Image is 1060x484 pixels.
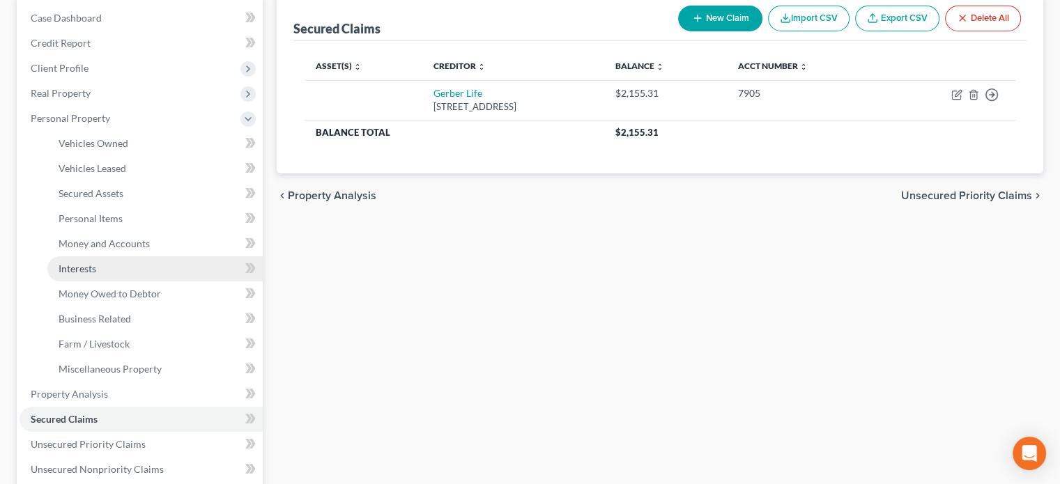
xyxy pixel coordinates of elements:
span: Secured Assets [59,187,123,199]
span: Secured Claims [31,413,98,425]
span: Client Profile [31,62,89,74]
span: $2,155.31 [615,127,659,138]
span: Money Owed to Debtor [59,288,161,299]
a: Farm / Livestock [47,331,263,357]
span: Vehicles Leased [59,162,126,174]
a: Unsecured Priority Claims [20,432,263,457]
a: Vehicles Owned [47,131,263,156]
span: Interests [59,263,96,274]
a: Money Owed to Debtor [47,281,263,306]
a: Interests [47,256,263,281]
span: Personal Property [31,112,110,124]
i: unfold_more [656,63,664,71]
div: $2,155.31 [615,86,716,100]
a: Vehicles Leased [47,156,263,181]
a: Money and Accounts [47,231,263,256]
span: Business Related [59,313,131,325]
span: Case Dashboard [31,12,102,24]
i: chevron_right [1032,190,1043,201]
span: Farm / Livestock [59,338,130,350]
span: Real Property [31,87,91,99]
button: New Claim [678,6,762,31]
a: Property Analysis [20,382,263,407]
button: Delete All [945,6,1021,31]
div: Secured Claims [293,20,381,37]
span: Unsecured Priority Claims [901,190,1032,201]
button: chevron_left Property Analysis [277,190,376,201]
a: Credit Report [20,31,263,56]
span: Unsecured Priority Claims [31,438,146,450]
a: Export CSV [855,6,939,31]
a: Acct Number unfold_more [738,61,808,71]
i: unfold_more [477,63,486,71]
div: 7905 [738,86,875,100]
a: Balance unfold_more [615,61,664,71]
span: Miscellaneous Property [59,363,162,375]
a: Secured Assets [47,181,263,206]
a: Creditor unfold_more [433,61,486,71]
span: Property Analysis [31,388,108,400]
div: Open Intercom Messenger [1013,437,1046,470]
div: [STREET_ADDRESS] [433,100,593,114]
a: Case Dashboard [20,6,263,31]
i: unfold_more [353,63,362,71]
a: Personal Items [47,206,263,231]
a: Unsecured Nonpriority Claims [20,457,263,482]
th: Balance Total [305,120,604,145]
a: Asset(s) unfold_more [316,61,362,71]
i: chevron_left [277,190,288,201]
span: Credit Report [31,37,91,49]
button: Unsecured Priority Claims chevron_right [901,190,1043,201]
button: Import CSV [768,6,850,31]
a: Miscellaneous Property [47,357,263,382]
a: Gerber Life [433,87,482,99]
span: Vehicles Owned [59,137,128,149]
i: unfold_more [799,63,808,71]
span: Money and Accounts [59,237,150,249]
a: Business Related [47,306,263,331]
a: Secured Claims [20,407,263,432]
span: Personal Items [59,212,123,224]
span: Property Analysis [288,190,376,201]
span: Unsecured Nonpriority Claims [31,463,164,475]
